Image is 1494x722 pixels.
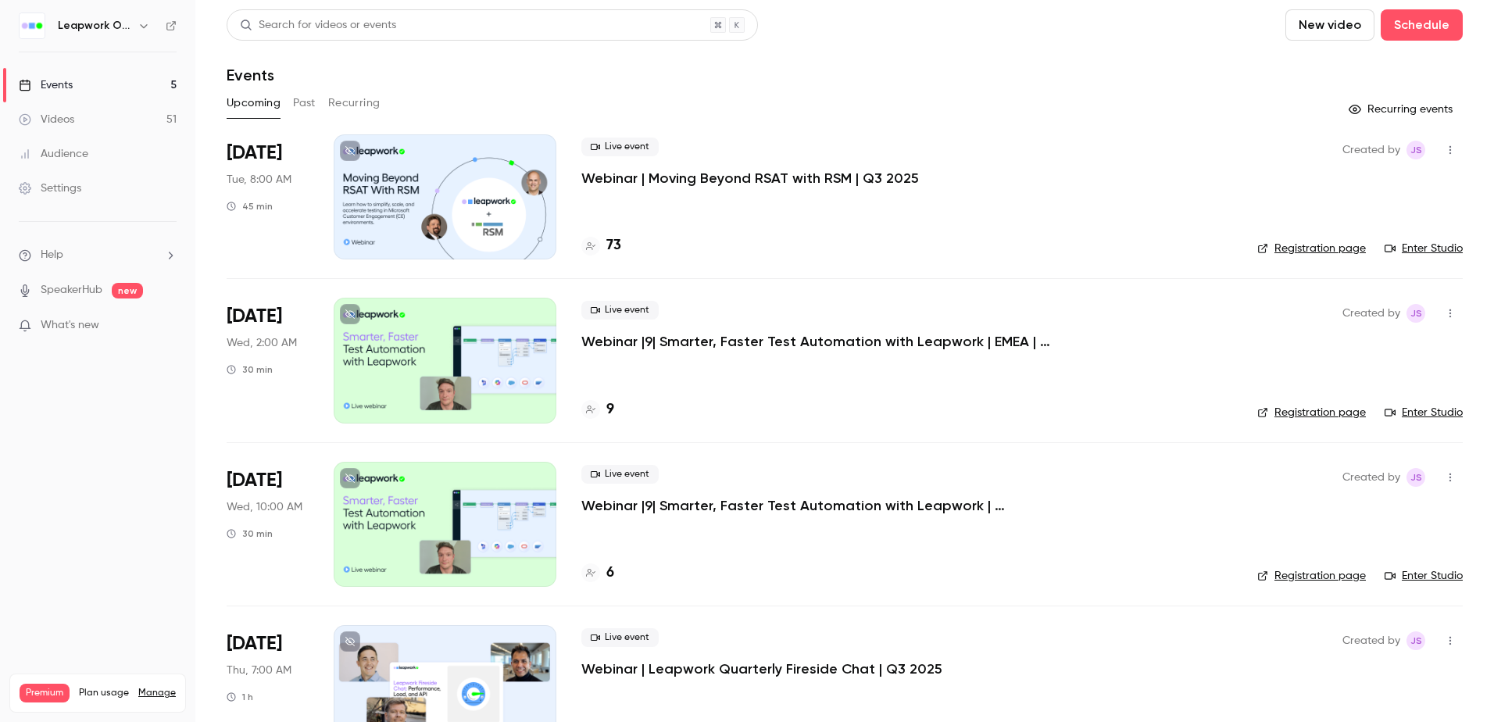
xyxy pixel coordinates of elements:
[1385,241,1463,256] a: Enter Studio
[20,684,70,702] span: Premium
[41,317,99,334] span: What's new
[581,138,659,156] span: Live event
[1410,468,1422,487] span: JS
[1342,141,1400,159] span: Created by
[41,247,63,263] span: Help
[1381,9,1463,41] button: Schedule
[1406,631,1425,650] span: Jaynesh Singh
[19,77,73,93] div: Events
[79,687,129,699] span: Plan usage
[227,172,291,188] span: Tue, 8:00 AM
[19,146,88,162] div: Audience
[19,247,177,263] li: help-dropdown-opener
[138,687,176,699] a: Manage
[606,399,614,420] h4: 9
[227,304,282,329] span: [DATE]
[227,298,309,423] div: Sep 24 Wed, 10:00 AM (Europe/London)
[1385,405,1463,420] a: Enter Studio
[1406,304,1425,323] span: Jaynesh Singh
[227,468,282,493] span: [DATE]
[581,563,614,584] a: 6
[581,399,614,420] a: 9
[606,563,614,584] h4: 6
[158,319,177,333] iframe: Noticeable Trigger
[227,527,273,540] div: 30 min
[1285,9,1374,41] button: New video
[1342,631,1400,650] span: Created by
[328,91,381,116] button: Recurring
[227,66,274,84] h1: Events
[20,13,45,38] img: Leapwork Online Event
[1406,141,1425,159] span: Jaynesh Singh
[240,17,396,34] div: Search for videos or events
[606,235,621,256] h4: 73
[1342,97,1463,122] button: Recurring events
[581,628,659,647] span: Live event
[581,301,659,320] span: Live event
[227,363,273,376] div: 30 min
[112,283,143,298] span: new
[293,91,316,116] button: Past
[1410,631,1422,650] span: JS
[581,332,1050,351] a: Webinar |9| Smarter, Faster Test Automation with Leapwork | EMEA | Q3 2025
[581,465,659,484] span: Live event
[1410,141,1422,159] span: JS
[1342,468,1400,487] span: Created by
[227,91,281,116] button: Upcoming
[227,462,309,587] div: Sep 24 Wed, 1:00 PM (America/New York)
[227,200,273,213] div: 45 min
[581,235,621,256] a: 73
[1257,568,1366,584] a: Registration page
[227,499,302,515] span: Wed, 10:00 AM
[581,169,919,188] a: Webinar | Moving Beyond RSAT with RSM | Q3 2025
[581,496,1050,515] a: Webinar |9| Smarter, Faster Test Automation with Leapwork | [GEOGRAPHIC_DATA] | Q3 2025
[1406,468,1425,487] span: Jaynesh Singh
[1257,241,1366,256] a: Registration page
[58,18,131,34] h6: Leapwork Online Event
[19,180,81,196] div: Settings
[1342,304,1400,323] span: Created by
[227,663,291,678] span: Thu, 7:00 AM
[581,659,942,678] a: Webinar | Leapwork Quarterly Fireside Chat | Q3 2025
[227,631,282,656] span: [DATE]
[1385,568,1463,584] a: Enter Studio
[227,134,309,259] div: Sep 23 Tue, 11:00 AM (America/New York)
[227,691,253,703] div: 1 h
[41,282,102,298] a: SpeakerHub
[227,335,297,351] span: Wed, 2:00 AM
[1257,405,1366,420] a: Registration page
[1410,304,1422,323] span: JS
[19,112,74,127] div: Videos
[227,141,282,166] span: [DATE]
